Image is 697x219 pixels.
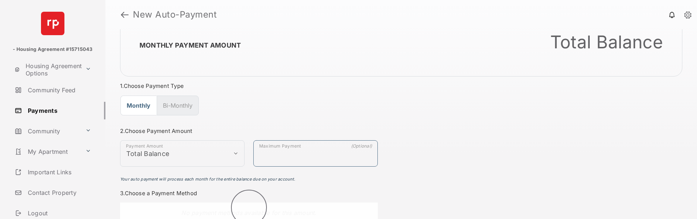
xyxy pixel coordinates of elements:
h3: 3. Choose a Payment Method [120,190,378,197]
h2: Monthly Payment Amount [132,41,241,49]
a: Community [12,122,82,140]
a: Contact Property [12,184,105,201]
h3: 1. Choose Payment Type [120,82,682,89]
button: Monthly [120,96,157,115]
a: Payments [12,102,105,119]
strong: New Auto-Payment [133,10,217,19]
a: My Apartment [12,143,82,160]
h3: 2. Choose Payment Amount [120,127,378,134]
button: Bi-Monthly [157,96,199,115]
img: svg+xml;base64,PHN2ZyB4bWxucz0iaHR0cDovL3d3dy53My5vcmcvMjAwMC9zdmciIHdpZHRoPSI2NCIgaGVpZ2h0PSI2NC... [41,12,64,35]
div: Total Balance [550,31,663,53]
p: - Housing Agreement #15715043 [13,46,92,53]
a: Community Feed [12,81,105,99]
a: Important Links [12,163,94,181]
a: Housing Agreement Options [12,61,82,78]
p: Your auto payment will process each month for the entire balance due on your account. [120,176,376,182]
